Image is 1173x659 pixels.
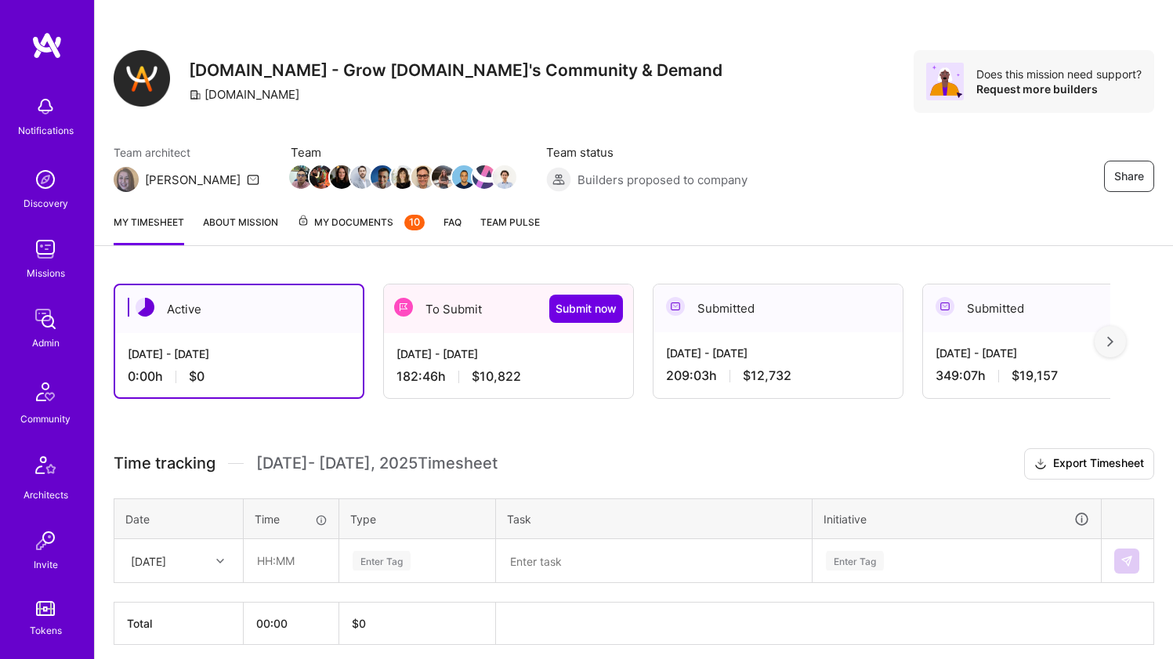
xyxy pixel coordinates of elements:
a: About Mission [203,214,278,245]
div: Admin [32,335,60,351]
button: Submit now [549,295,623,323]
span: $0 [189,368,205,385]
img: Submitted [936,297,954,316]
span: My Documents [297,214,425,231]
a: Team Member Avatar [494,164,515,190]
img: Builders proposed to company [546,167,571,192]
div: [DATE] [131,552,166,569]
div: [DATE] - [DATE] [396,346,621,362]
a: Team Member Avatar [291,164,311,190]
button: Share [1104,161,1154,192]
div: Invite [34,556,58,573]
img: Architects [27,449,64,487]
a: FAQ [443,214,462,245]
img: Team Member Avatar [310,165,333,189]
span: $19,157 [1012,368,1058,384]
img: logo [31,31,63,60]
a: Team Member Avatar [433,164,454,190]
img: discovery [30,164,61,195]
div: 209:03 h [666,368,890,384]
span: Builders proposed to company [577,172,748,188]
div: 349:07 h [936,368,1160,384]
span: $ 0 [352,617,366,630]
div: Community [20,411,71,427]
img: admin teamwork [30,303,61,335]
div: Discovery [24,195,68,212]
a: Team Member Avatar [372,164,393,190]
img: Team Member Avatar [350,165,374,189]
img: Invite [30,525,61,556]
span: Team architect [114,144,259,161]
div: Tokens [30,622,62,639]
div: 10 [404,215,425,230]
span: Time tracking [114,454,215,473]
img: Team Member Avatar [472,165,496,189]
a: Team Pulse [480,214,540,245]
div: [DOMAIN_NAME] [189,86,299,103]
button: Export Timesheet [1024,448,1154,480]
th: Type [339,498,496,539]
img: teamwork [30,234,61,265]
a: Team Member Avatar [393,164,413,190]
div: [DATE] - [DATE] [666,345,890,361]
img: Team Architect [114,167,139,192]
img: Team Member Avatar [371,165,394,189]
a: Team Member Avatar [454,164,474,190]
div: Enter Tag [353,549,411,573]
img: Team Member Avatar [289,165,313,189]
div: Time [255,511,328,527]
div: Does this mission need support? [976,67,1142,81]
div: Active [115,285,363,333]
span: $12,732 [743,368,791,384]
a: My Documents10 [297,214,425,245]
a: Team Member Avatar [474,164,494,190]
div: 0:00 h [128,368,350,385]
h3: [DOMAIN_NAME] - Grow [DOMAIN_NAME]'s Community & Demand [189,60,722,80]
img: Community [27,373,64,411]
span: $10,822 [472,368,521,385]
img: Team Member Avatar [493,165,516,189]
div: Submitted [653,284,903,332]
img: Team Member Avatar [452,165,476,189]
span: Team [291,144,515,161]
div: Submitted [923,284,1172,332]
span: Share [1114,168,1144,184]
a: Team Member Avatar [331,164,352,190]
i: icon Mail [247,173,259,186]
img: Company Logo [114,50,170,107]
div: Initiative [824,510,1090,528]
a: Team Member Avatar [311,164,331,190]
span: Team Pulse [480,216,540,228]
img: Avatar [926,63,964,100]
a: My timesheet [114,214,184,245]
div: To Submit [384,284,633,333]
input: HH:MM [244,540,338,581]
span: [DATE] - [DATE] , 2025 Timesheet [256,454,498,473]
a: Team Member Avatar [352,164,372,190]
div: [DATE] - [DATE] [128,346,350,362]
th: Task [496,498,813,539]
img: Team Member Avatar [432,165,455,189]
img: Submit [1121,555,1133,567]
a: Team Member Avatar [413,164,433,190]
i: icon Download [1034,456,1047,473]
div: Architects [24,487,68,503]
div: [DATE] - [DATE] [936,345,1160,361]
i: icon CompanyGray [189,89,201,101]
th: Date [114,498,244,539]
img: To Submit [394,298,413,317]
img: Active [136,298,154,317]
img: Team Member Avatar [330,165,353,189]
th: 00:00 [244,603,339,645]
img: tokens [36,601,55,616]
span: Submit now [556,301,617,317]
div: 182:46 h [396,368,621,385]
i: icon Chevron [216,557,224,565]
div: Missions [27,265,65,281]
img: Team Member Avatar [411,165,435,189]
span: Team status [546,144,748,161]
div: Enter Tag [826,549,884,573]
div: Request more builders [976,81,1142,96]
div: Notifications [18,122,74,139]
th: Total [114,603,244,645]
